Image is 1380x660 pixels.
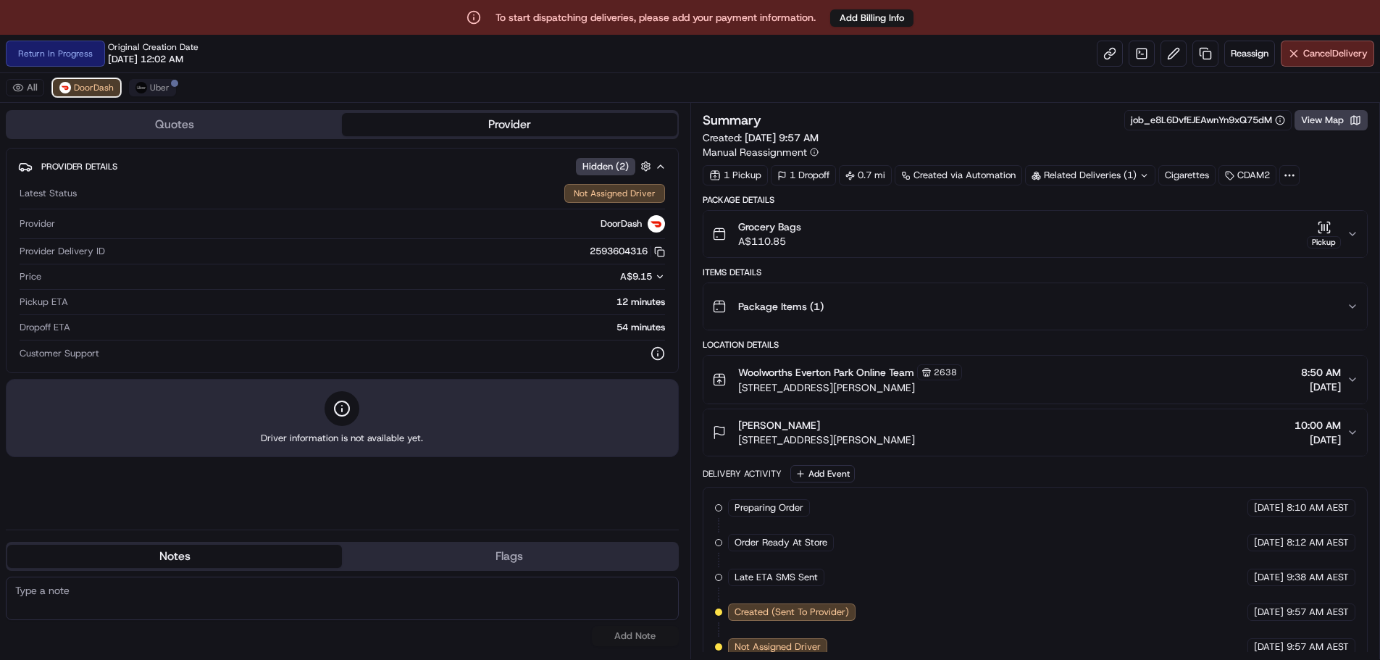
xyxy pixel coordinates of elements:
[738,220,801,234] span: Grocery Bags
[1131,114,1285,127] button: job_e8L6DvfEJEAwnYn9xQ75dM
[1307,220,1341,248] button: Pickup
[20,217,55,230] span: Provider
[1281,41,1374,67] button: CancelDelivery
[738,433,915,447] span: [STREET_ADDRESS][PERSON_NAME]
[703,130,819,145] span: Created:
[703,283,1368,330] button: Package Items (1)
[582,160,629,173] span: Hidden ( 2 )
[538,270,665,283] button: A$9.15
[18,154,666,178] button: Provider DetailsHidden (2)
[1295,110,1368,130] button: View Map
[601,217,642,230] span: DoorDash
[934,367,957,378] span: 2638
[590,245,665,258] button: 2593604316
[771,165,836,185] div: 1 Dropoff
[738,418,820,433] span: [PERSON_NAME]
[1287,640,1349,653] span: 9:57 AM AEST
[1295,418,1341,433] span: 10:00 AM
[620,270,652,283] span: A$9.15
[1301,380,1341,394] span: [DATE]
[1287,571,1349,584] span: 9:38 AM AEST
[108,41,198,53] span: Original Creation Date
[735,571,818,584] span: Late ETA SMS Sent
[648,215,665,233] img: doordash_logo_v2.png
[1303,47,1368,60] span: Cancel Delivery
[703,145,819,159] button: Manual Reassignment
[76,321,665,334] div: 54 minutes
[1254,501,1284,514] span: [DATE]
[1287,501,1349,514] span: 8:10 AM AEST
[790,465,855,483] button: Add Event
[20,347,99,360] span: Customer Support
[20,270,41,283] span: Price
[703,114,761,127] h3: Summary
[1307,236,1341,248] div: Pickup
[1025,165,1155,185] div: Related Deliveries (1)
[1254,640,1284,653] span: [DATE]
[108,53,183,66] span: [DATE] 12:02 AM
[74,82,114,93] span: DoorDash
[738,380,962,395] span: [STREET_ADDRESS][PERSON_NAME]
[342,113,677,136] button: Provider
[839,165,892,185] div: 0.7 mi
[735,606,849,619] span: Created (Sent To Provider)
[703,339,1368,351] div: Location Details
[703,145,807,159] span: Manual Reassignment
[1218,165,1276,185] div: CDAM2
[342,545,677,568] button: Flags
[703,356,1368,404] button: Woolworths Everton Park Online Team2638[STREET_ADDRESS][PERSON_NAME]8:50 AM[DATE]
[703,211,1368,257] button: Grocery BagsA$110.85Pickup
[703,409,1368,456] button: [PERSON_NAME][STREET_ADDRESS][PERSON_NAME]10:00 AM[DATE]
[1287,536,1349,549] span: 8:12 AM AEST
[20,296,68,309] span: Pickup ETA
[150,82,170,93] span: Uber
[1287,606,1349,619] span: 9:57 AM AEST
[703,267,1368,278] div: Items Details
[53,79,120,96] button: DoorDash
[576,157,655,175] button: Hidden (2)
[74,296,665,309] div: 12 minutes
[6,79,44,96] button: All
[738,234,801,248] span: A$110.85
[1224,41,1275,67] button: Reassign
[703,468,782,480] div: Delivery Activity
[830,9,913,27] button: Add Billing Info
[59,82,71,93] img: doordash_logo_v2.png
[7,545,342,568] button: Notes
[135,82,147,93] img: uber-new-logo.jpeg
[703,194,1368,206] div: Package Details
[41,161,117,172] span: Provider Details
[129,79,176,96] button: Uber
[745,131,819,144] span: [DATE] 9:57 AM
[1158,165,1216,185] div: Cigarettes
[1301,365,1341,380] span: 8:50 AM
[20,245,105,258] span: Provider Delivery ID
[1295,433,1341,447] span: [DATE]
[738,365,914,380] span: Woolworths Everton Park Online Team
[703,165,768,185] div: 1 Pickup
[1231,47,1268,60] span: Reassign
[738,299,824,314] span: Package Items ( 1 )
[735,536,827,549] span: Order Ready At Store
[1254,606,1284,619] span: [DATE]
[1254,571,1284,584] span: [DATE]
[495,10,816,25] p: To start dispatching deliveries, please add your payment information.
[20,321,70,334] span: Dropoff ETA
[20,187,77,200] span: Latest Status
[735,501,803,514] span: Preparing Order
[1254,536,1284,549] span: [DATE]
[7,113,342,136] button: Quotes
[735,640,821,653] span: Not Assigned Driver
[261,432,423,445] span: Driver information is not available yet.
[895,165,1022,185] a: Created via Automation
